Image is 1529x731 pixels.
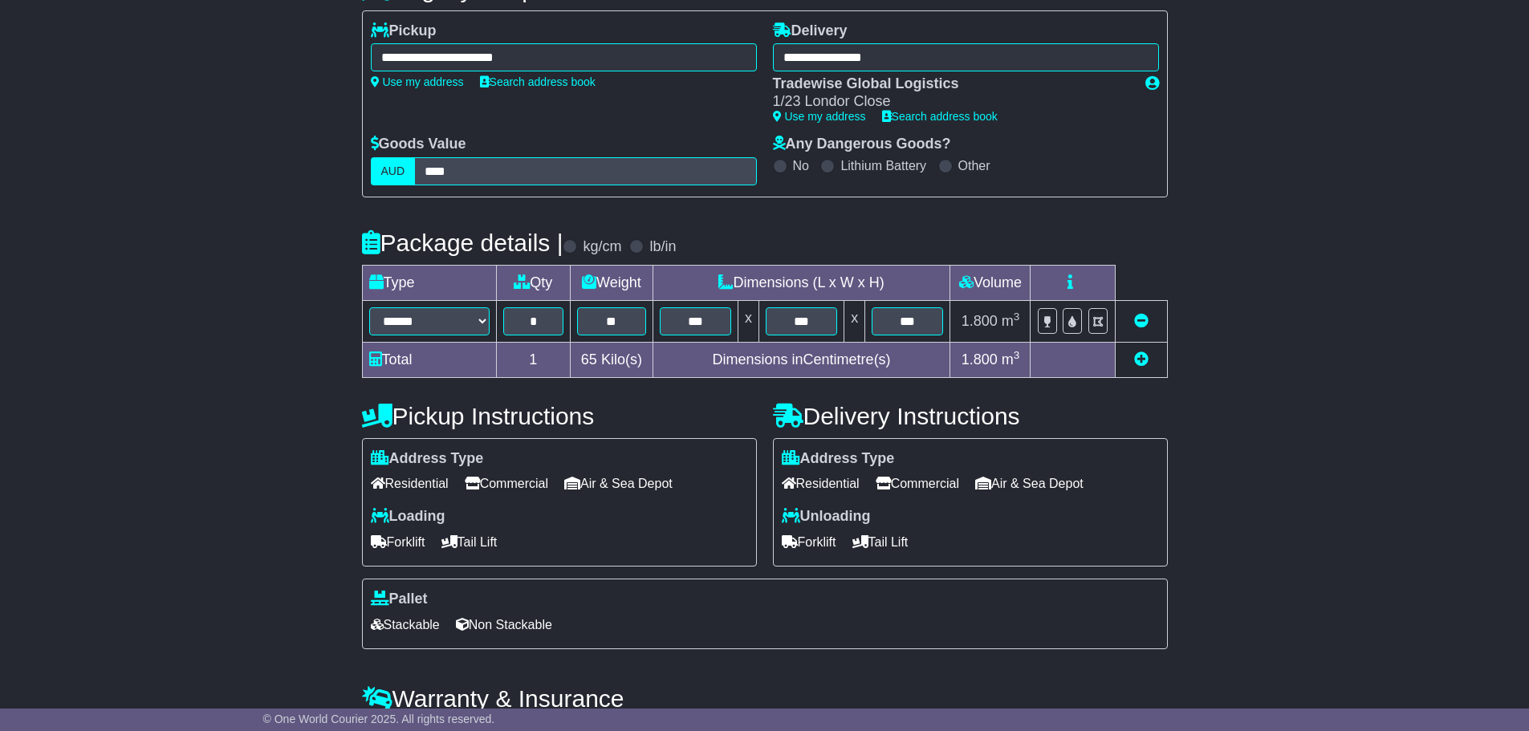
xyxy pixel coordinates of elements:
label: kg/cm [583,238,621,256]
label: Unloading [782,508,871,526]
td: 1 [496,342,571,377]
span: Air & Sea Depot [975,471,1084,496]
span: © One World Courier 2025. All rights reserved. [263,713,495,725]
label: Pickup [371,22,437,40]
label: Address Type [782,450,895,468]
sup: 3 [1014,311,1020,323]
td: Volume [950,265,1031,300]
span: Residential [782,471,860,496]
span: Tail Lift [852,530,909,554]
a: Use my address [371,75,464,88]
label: Delivery [773,22,848,40]
a: Search address book [882,110,998,123]
label: lb/in [649,238,676,256]
label: Loading [371,508,445,526]
h4: Package details | [362,229,563,256]
label: Other [958,158,990,173]
a: Add new item [1134,351,1149,368]
label: Pallet [371,591,428,608]
h4: Warranty & Insurance [362,685,1168,712]
label: Goods Value [371,136,466,153]
span: Air & Sea Depot [564,471,673,496]
label: Address Type [371,450,484,468]
h4: Pickup Instructions [362,403,757,429]
span: Commercial [465,471,548,496]
label: Any Dangerous Goods? [773,136,951,153]
span: Forklift [782,530,836,554]
label: No [793,158,809,173]
a: Remove this item [1134,313,1149,329]
span: 1.800 [962,351,998,368]
td: Total [362,342,496,377]
span: Residential [371,471,449,496]
span: Non Stackable [456,612,552,637]
td: Qty [496,265,571,300]
td: Dimensions in Centimetre(s) [653,342,950,377]
td: Weight [571,265,653,300]
td: Kilo(s) [571,342,653,377]
td: x [844,300,865,342]
label: Lithium Battery [840,158,926,173]
label: AUD [371,157,416,185]
span: 1.800 [962,313,998,329]
a: Search address book [480,75,596,88]
sup: 3 [1014,349,1020,361]
span: m [1002,351,1020,368]
span: 65 [581,351,597,368]
span: Stackable [371,612,440,637]
span: m [1002,313,1020,329]
td: Dimensions (L x W x H) [653,265,950,300]
span: Forklift [371,530,425,554]
td: x [738,300,758,342]
td: Type [362,265,496,300]
a: Use my address [773,110,866,123]
span: Tail Lift [441,530,498,554]
div: Tradewise Global Logistics [773,75,1129,93]
div: 1/23 Londor Close [773,93,1129,111]
span: Commercial [876,471,959,496]
h4: Delivery Instructions [773,403,1168,429]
